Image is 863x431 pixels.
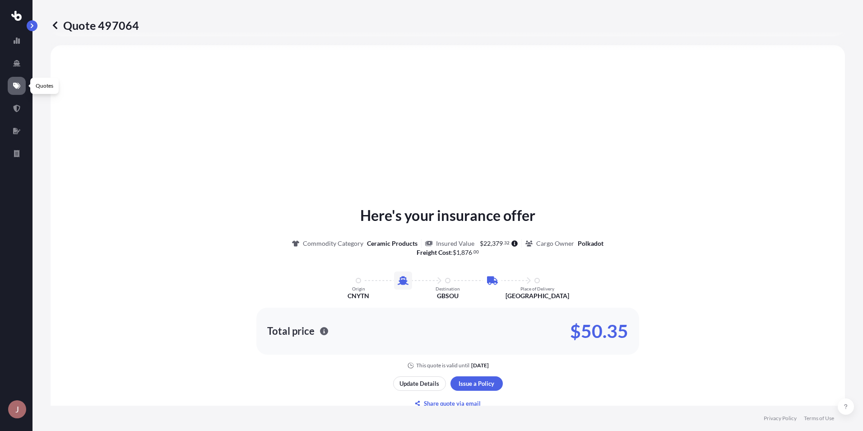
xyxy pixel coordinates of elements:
[417,248,451,256] b: Freight Cost
[570,324,628,338] p: $50.35
[417,248,479,257] p: :
[804,415,834,422] a: Terms of Use
[267,327,315,336] p: Total price
[764,415,797,422] a: Privacy Policy
[459,379,494,388] p: Issue a Policy
[399,379,439,388] p: Update Details
[436,286,460,291] p: Destination
[367,239,418,248] p: Ceramic Products
[51,18,139,33] p: Quote 497064
[15,405,19,414] span: J
[506,291,569,300] p: [GEOGRAPHIC_DATA]
[473,250,479,253] span: 00
[461,249,472,256] span: 876
[360,205,535,226] p: Here's your insurance offer
[456,249,460,256] span: 1
[450,376,503,391] button: Issue a Policy
[480,240,483,247] span: $
[352,286,365,291] p: Origin
[416,362,469,369] p: This quote is valid until
[393,376,446,391] button: Update Details
[491,240,492,247] span: ,
[483,240,491,247] span: 22
[393,396,503,411] button: Share quote via email
[437,291,459,300] p: GBSOU
[460,249,461,256] span: ,
[453,249,456,256] span: $
[471,362,489,369] p: [DATE]
[436,239,474,248] p: Insured Value
[303,239,363,248] p: Commodity Category
[504,241,510,244] span: 32
[348,291,369,300] p: CNYTN
[536,239,574,248] p: Cargo Owner
[503,241,504,244] span: .
[520,286,554,291] p: Place of Delivery
[424,399,481,408] p: Share quote via email
[492,240,503,247] span: 379
[578,239,603,248] p: Polkadot
[30,78,59,94] div: Quotes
